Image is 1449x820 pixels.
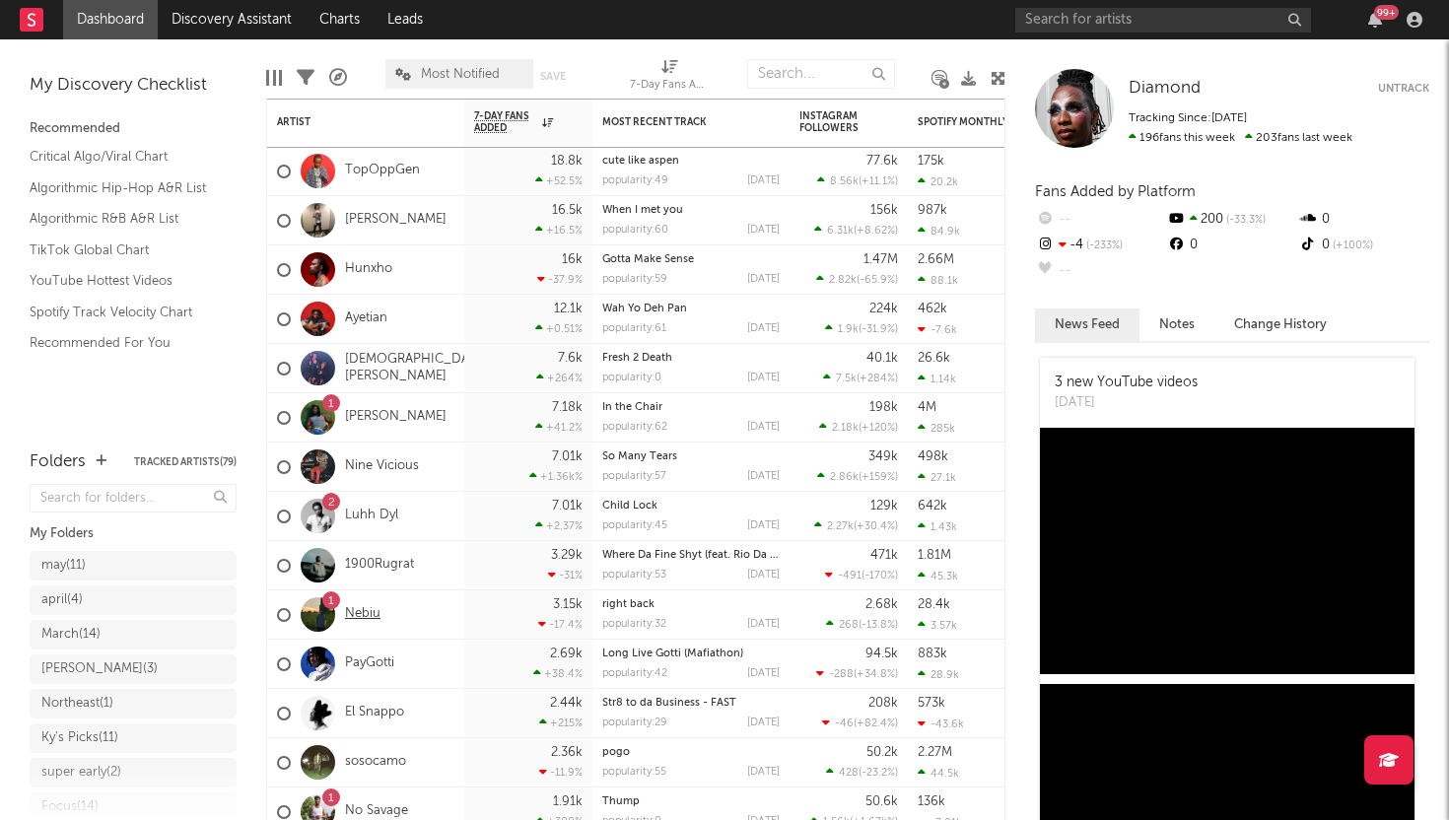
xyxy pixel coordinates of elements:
div: 349k [868,450,898,463]
div: popularity: 42 [602,668,667,679]
div: 99 + [1374,5,1399,20]
span: +8.62 % [857,226,895,237]
div: +41.2 % [535,421,583,434]
div: 2.44k [550,697,583,710]
div: 2.27M [918,746,952,759]
div: Most Recent Track [602,116,750,128]
div: 1.43k [918,520,957,533]
a: Northeast(1) [30,689,237,718]
div: 44.5k [918,767,959,780]
div: 471k [870,549,898,562]
div: 50.2k [866,746,898,759]
div: 16k [562,253,583,266]
div: Artist [277,116,425,128]
div: 28.9k [918,668,959,681]
a: YouTube Hottest Videos [30,270,217,292]
div: popularity: 60 [602,225,668,236]
span: +284 % [860,374,895,384]
div: pogo [602,747,780,758]
span: 8.56k [830,176,859,187]
div: -- [1035,207,1166,233]
div: 2.36k [551,746,583,759]
div: Str8 to da Business - FAST [602,698,780,709]
span: -491 [838,571,862,581]
a: Str8 to da Business - FAST [602,698,736,709]
div: [DATE] [747,175,780,186]
div: Folders [30,450,86,474]
div: 136k [918,795,945,808]
div: 198k [869,401,898,414]
a: Ky's Picks(11) [30,723,237,753]
div: Focus ( 14 ) [41,795,99,819]
a: When I met you [602,205,683,216]
div: 2.66M [918,253,954,266]
a: TopOppGen [345,163,420,179]
span: 268 [839,620,859,631]
a: Fresh 2 Death [602,353,672,364]
div: ( ) [817,470,898,483]
div: [DATE] [747,520,780,531]
div: 28.4k [918,598,950,611]
span: 203 fans last week [1129,132,1352,144]
span: 2.27k [827,521,854,532]
button: Save [540,71,566,82]
div: +52.5 % [535,174,583,187]
div: Ky's Picks ( 11 ) [41,726,118,750]
div: [DATE] [747,570,780,581]
div: So Many Tears [602,451,780,462]
div: +16.5 % [535,224,583,237]
a: TikTok Global Chart [30,239,217,261]
span: 428 [839,768,859,779]
div: popularity: 55 [602,767,666,778]
a: Wah Yo Deh Pan [602,304,687,314]
div: 1.81M [918,549,951,562]
div: My Folders [30,522,237,546]
span: -288 [829,669,854,680]
div: -7.6k [918,323,957,336]
span: 2.86k [830,472,859,483]
a: Spotify Track Velocity Chart [30,302,217,323]
a: Child Lock [602,501,657,512]
div: +1.36k % [529,470,583,483]
button: 99+ [1368,12,1382,28]
div: Long Live Gotti (Mafiathon) [602,649,780,659]
div: 883k [918,648,947,660]
div: 208k [868,697,898,710]
span: -31.9 % [862,324,895,335]
input: Search for folders... [30,484,237,512]
div: ( ) [816,667,898,680]
a: [PERSON_NAME](3) [30,654,237,684]
a: Hunxho [345,261,392,278]
div: popularity: 57 [602,471,666,482]
span: -46 [835,718,854,729]
a: [PERSON_NAME] [345,212,447,229]
div: 224k [869,303,898,315]
a: Algorithmic Hip-Hop A&R List [30,177,217,199]
button: News Feed [1035,308,1139,341]
span: Fans Added by Platform [1035,184,1196,199]
a: Gotta Make Sense [602,254,694,265]
a: may(11) [30,551,237,581]
a: Long Live Gotti (Mafiathon) [602,649,743,659]
div: popularity: 0 [602,373,661,383]
div: 129k [870,500,898,512]
div: -- [1035,258,1166,284]
span: 7.5k [836,374,857,384]
div: 77.6k [866,155,898,168]
a: Where Da Fine Shyt (feat. Rio Da Yung Og) [602,550,818,561]
input: Search... [747,59,895,89]
div: may ( 11 ) [41,554,86,578]
div: -43.6k [918,717,964,730]
a: right back [602,599,655,610]
div: 0 [1298,233,1429,258]
div: Recommended [30,117,237,141]
span: -13.8 % [862,620,895,631]
div: [DATE] [747,717,780,728]
span: +30.4 % [857,521,895,532]
div: Gotta Make Sense [602,254,780,265]
span: 7-Day Fans Added [474,110,537,134]
div: 4M [918,401,936,414]
div: Spotify Monthly Listeners [918,116,1066,128]
div: March ( 14 ) [41,623,101,647]
span: Most Notified [421,68,500,81]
